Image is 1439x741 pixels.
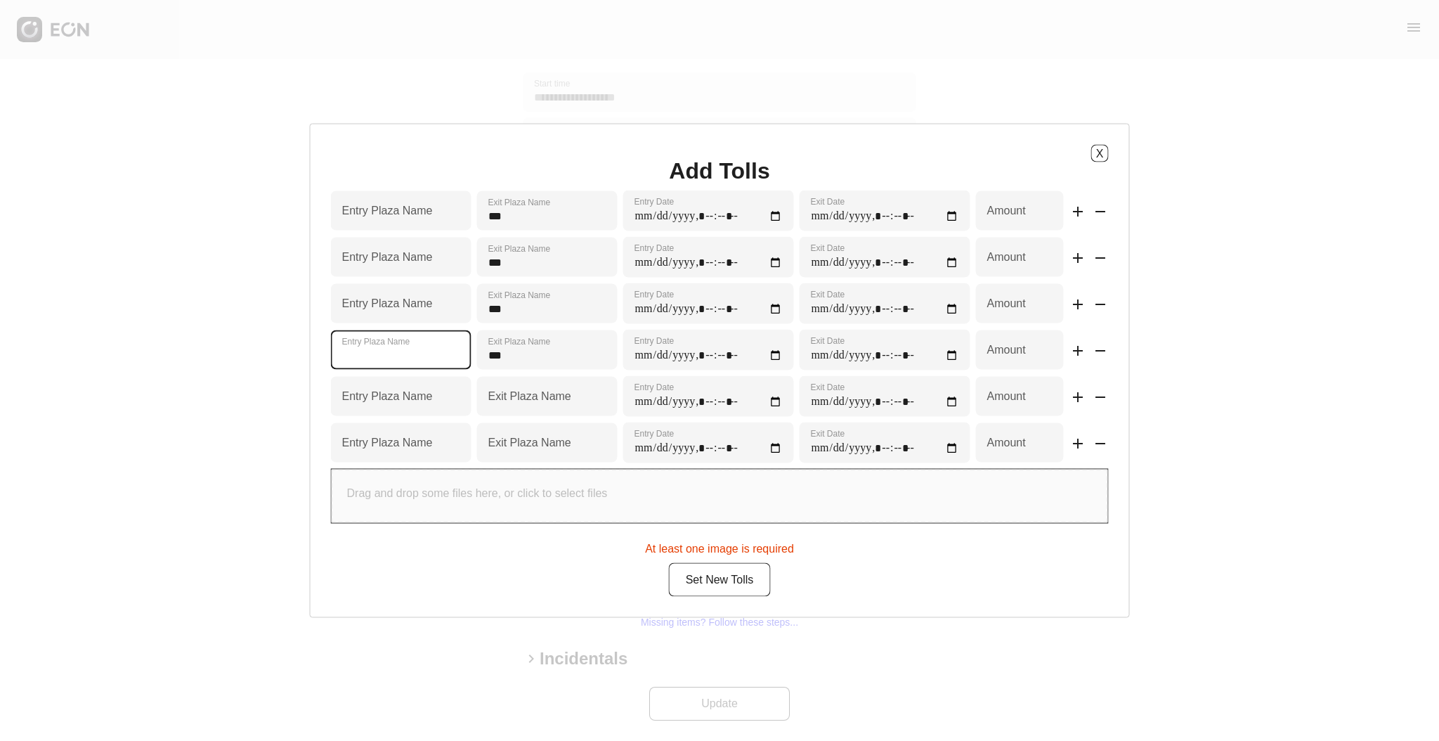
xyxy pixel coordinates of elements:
[811,382,845,393] label: Exit Date
[987,434,1026,451] label: Amount
[1092,434,1109,451] span: remove
[811,289,845,300] label: Exit Date
[634,382,675,393] label: Entry Date
[488,336,551,347] label: Exit Plaza Name
[488,434,571,451] label: Exit Plaza Name
[1092,202,1109,219] span: remove
[634,289,675,300] label: Entry Date
[634,196,675,207] label: Entry Date
[669,162,769,179] h1: Add Tolls
[342,249,433,266] label: Entry Plaza Name
[634,243,675,254] label: Entry Date
[634,335,675,347] label: Entry Date
[488,290,551,301] label: Exit Plaza Name
[811,196,845,207] label: Exit Date
[1069,434,1086,451] span: add
[331,535,1109,558] div: At least one image is required
[1092,342,1109,359] span: remove
[1092,249,1109,266] span: remove
[987,249,1026,266] label: Amount
[634,428,675,439] label: Entry Date
[1069,342,1086,359] span: add
[342,388,433,405] label: Entry Plaza Name
[987,295,1026,312] label: Amount
[1092,388,1109,405] span: remove
[811,428,845,439] label: Exit Date
[342,434,433,451] label: Entry Plaza Name
[987,388,1026,405] label: Amount
[342,202,433,219] label: Entry Plaza Name
[342,295,433,312] label: Entry Plaza Name
[1069,249,1086,266] span: add
[811,243,845,254] label: Exit Date
[1069,388,1086,405] span: add
[1069,202,1086,219] span: add
[987,342,1026,359] label: Amount
[1092,295,1109,312] span: remove
[342,336,410,347] label: Entry Plaza Name
[347,485,608,502] p: Drag and drop some files here, or click to select files
[488,388,571,405] label: Exit Plaza Name
[1091,145,1109,162] button: X
[488,243,551,254] label: Exit Plaza Name
[669,563,771,597] button: Set New Tolls
[488,197,551,208] label: Exit Plaza Name
[811,335,845,347] label: Exit Date
[987,202,1026,219] label: Amount
[1069,295,1086,312] span: add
